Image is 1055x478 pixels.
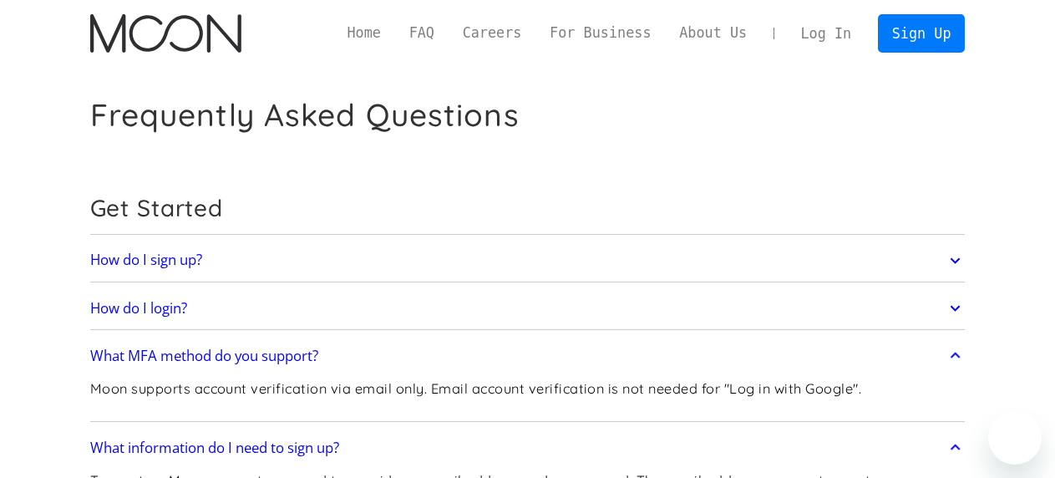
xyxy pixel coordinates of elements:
a: FAQ [395,23,449,43]
a: About Us [665,23,761,43]
p: Moon supports account verification via email only. Email account verification is not needed for "... [90,379,861,399]
h2: How do I login? [90,300,187,317]
a: How do I sign up? [90,243,966,278]
a: home [90,14,241,53]
h2: How do I sign up? [90,252,202,268]
a: Careers [449,23,535,43]
h2: Get Started [90,194,966,222]
a: Home [333,23,395,43]
a: How do I login? [90,291,966,326]
a: Log In [787,15,865,52]
a: For Business [535,23,665,43]
iframe: Button to launch messaging window [988,411,1042,465]
img: Moon Logo [90,14,241,53]
h2: What MFA method do you support? [90,348,318,364]
h2: What information do I need to sign up? [90,440,339,456]
a: What MFA method do you support? [90,338,966,374]
h1: Frequently Asked Questions [90,96,520,134]
a: Sign Up [878,14,965,52]
a: What information do I need to sign up? [90,430,966,465]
